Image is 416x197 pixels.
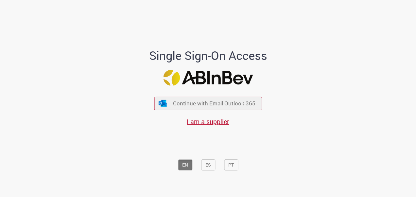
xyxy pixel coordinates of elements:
[163,70,253,86] img: Logo ABInBev
[117,49,299,62] h1: Single Sign-On Access
[154,97,262,110] button: ícone Azure/Microsoft 360 Continue with Email Outlook 365
[158,100,167,107] img: ícone Azure/Microsoft 360
[178,159,192,170] button: EN
[173,100,255,107] span: Continue with Email Outlook 365
[224,159,238,170] button: PT
[201,159,215,170] button: ES
[187,117,229,126] a: I am a supplier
